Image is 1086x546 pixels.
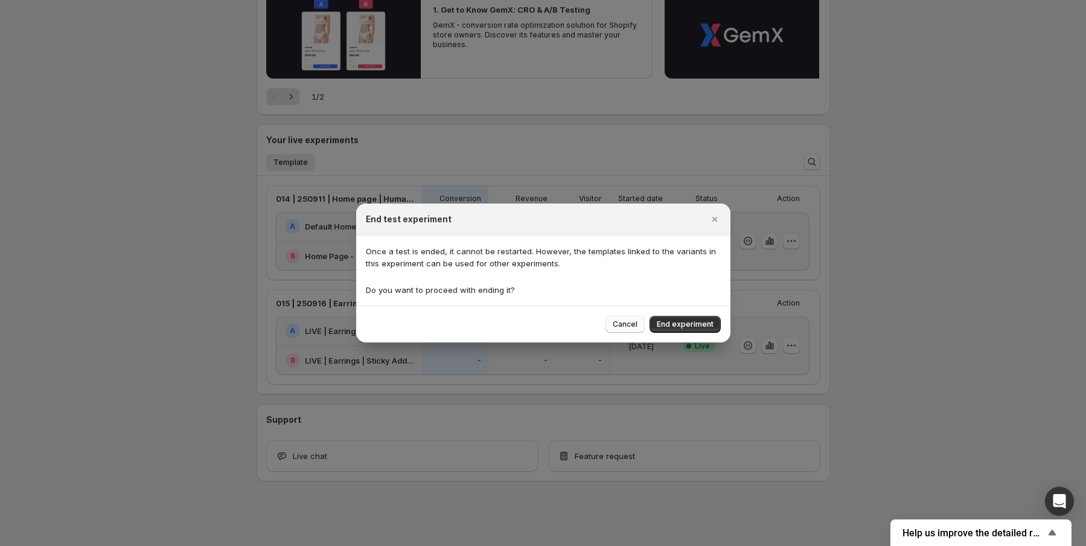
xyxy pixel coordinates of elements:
p: Once a test is ended, it cannot be restarted. However, the templates linked to the variants in th... [366,245,721,269]
div: Open Intercom Messenger [1045,487,1074,516]
button: Cancel [605,316,645,333]
button: Show survey - Help us improve the detailed report for A/B campaigns [902,525,1059,540]
h2: End test experiment [366,213,452,225]
p: Do you want to proceed with ending it? [366,284,721,296]
button: End experiment [650,316,721,333]
span: Cancel [613,320,637,329]
span: Help us improve the detailed report for A/B campaigns [902,527,1045,539]
button: Close [706,211,723,228]
span: End experiment [657,320,714,329]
